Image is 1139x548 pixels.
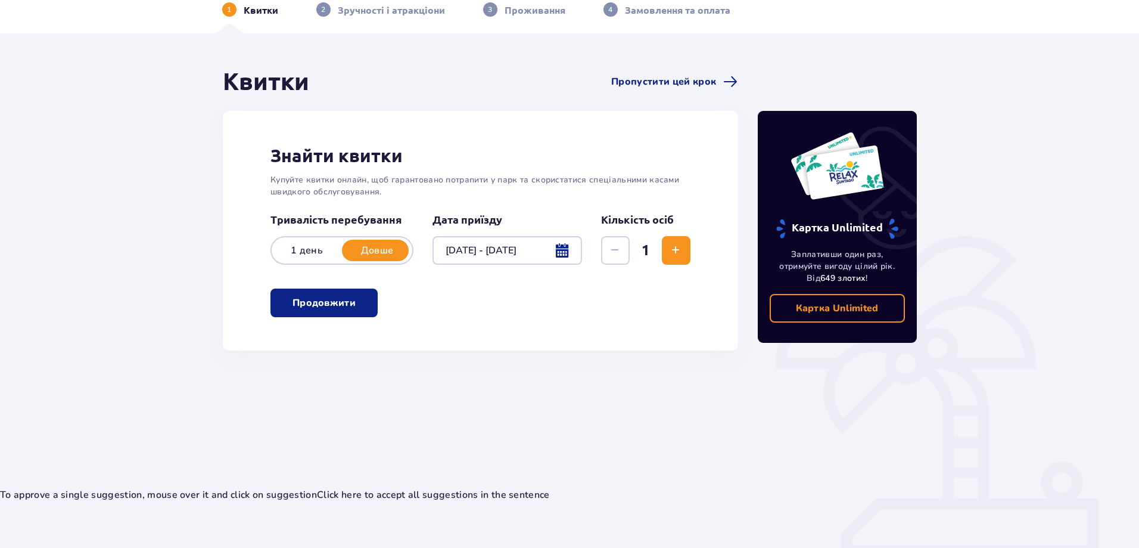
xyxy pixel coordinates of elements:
gdiv: Click here to accept all suggestions in the sentence [317,488,550,501]
span: Пропустити цей крок [611,75,716,88]
p: 1 [227,4,231,15]
button: Продовжити [270,289,378,317]
a: Пропустити цей крок [611,75,737,89]
p: Замовлення та оплата [625,4,730,17]
p: Зручності і атракціони [338,4,445,17]
p: 3 [488,4,492,15]
p: Картка Unlimited [775,218,900,239]
p: Дата приїзду [432,212,502,227]
p: 4 [608,4,612,15]
div: 3Проживання [483,2,565,17]
p: 1 день [272,244,342,257]
button: Збільшити [662,236,690,265]
a: Картка Unlimited [770,294,905,323]
div: 4Замовлення та оплата [603,2,730,17]
div: 2Зручності і атракціони [316,2,445,17]
h1: Квитки [223,67,309,97]
p: Картка Unlimited [796,302,879,315]
span: 1 [632,242,659,259]
span: 649 злотих [820,273,866,284]
p: Квитки [244,4,278,17]
p: Довше [342,244,412,257]
p: Кількість осіб [601,212,674,227]
img: Дві річні картки до Suntago з написом 'UNLIMITED RELAX', на білому тлі з тропічним листям і сонцем. [790,131,885,200]
p: Тривалість перебування [270,212,413,227]
p: Заплативши один раз, отримуйте вигоду цілий рік. Від ! [770,249,905,284]
p: 2 [321,4,325,15]
button: Зменшити [601,236,630,265]
h2: Знайти квитки [270,144,690,167]
p: Купуйте квитки онлайн, щоб гарантовано потрапити у парк та скористатися спеціальними касами швидк... [270,174,690,198]
p: Проживання [505,4,565,17]
p: Продовжити [292,296,356,309]
div: 1Квитки [222,2,278,17]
